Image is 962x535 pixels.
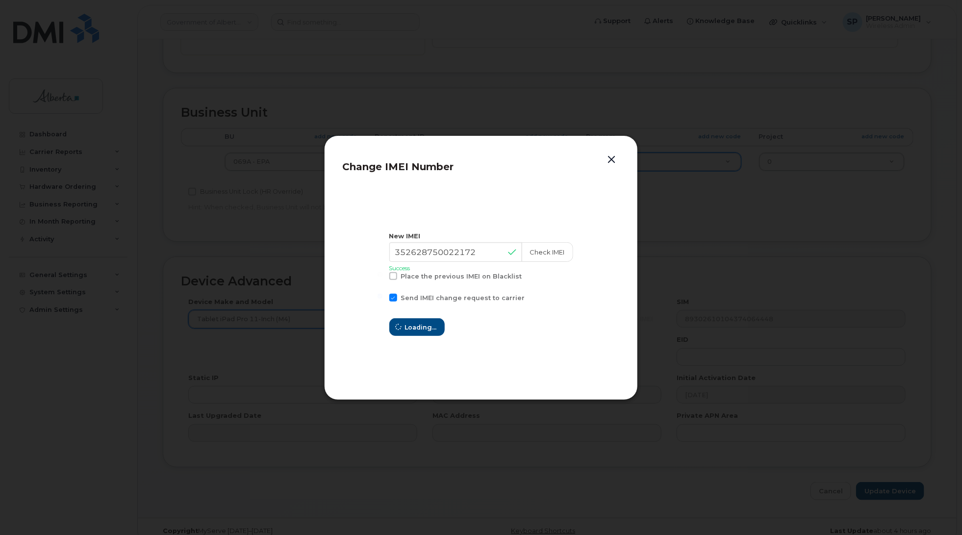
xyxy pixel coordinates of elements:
span: Send IMEI change request to carrier [401,294,525,302]
span: Place the previous IMEI on Blacklist [401,273,522,280]
button: Check IMEI [522,242,573,262]
input: Place the previous IMEI on Blacklist [378,272,382,277]
div: New IMEI [389,231,573,241]
span: Change IMEI Number [342,161,454,173]
p: Success [389,264,573,272]
input: Send IMEI change request to carrier [378,294,382,299]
